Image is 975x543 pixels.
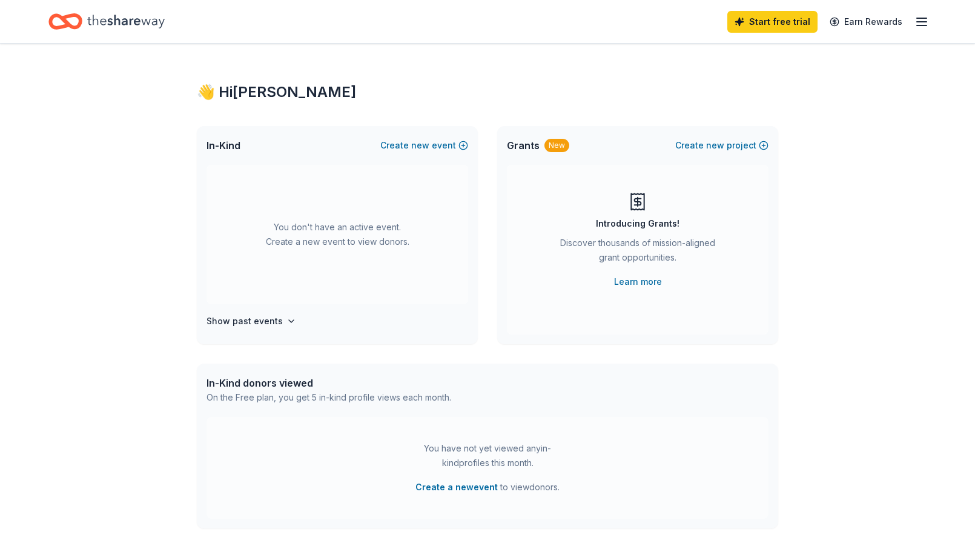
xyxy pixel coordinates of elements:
[415,480,560,495] span: to view donors .
[822,11,910,33] a: Earn Rewards
[614,275,662,289] a: Learn more
[207,314,283,328] h4: Show past events
[727,11,818,33] a: Start free trial
[675,138,768,153] button: Createnewproject
[207,390,451,405] div: On the Free plan, you get 5 in-kind profile views each month.
[415,480,498,495] button: Create a newevent
[207,376,451,390] div: In-Kind donors viewed
[411,138,429,153] span: new
[380,138,468,153] button: Createnewevent
[412,441,563,470] div: You have not yet viewed any in-kind profiles this month.
[555,236,720,270] div: Discover thousands of mission-aligned grant opportunities.
[596,216,679,231] div: Introducing Grants!
[207,165,468,304] div: You don't have an active event. Create a new event to view donors.
[544,139,569,152] div: New
[207,138,240,153] span: In-Kind
[197,82,778,102] div: 👋 Hi [PERSON_NAME]
[48,7,165,36] a: Home
[207,314,296,328] button: Show past events
[706,138,724,153] span: new
[507,138,540,153] span: Grants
